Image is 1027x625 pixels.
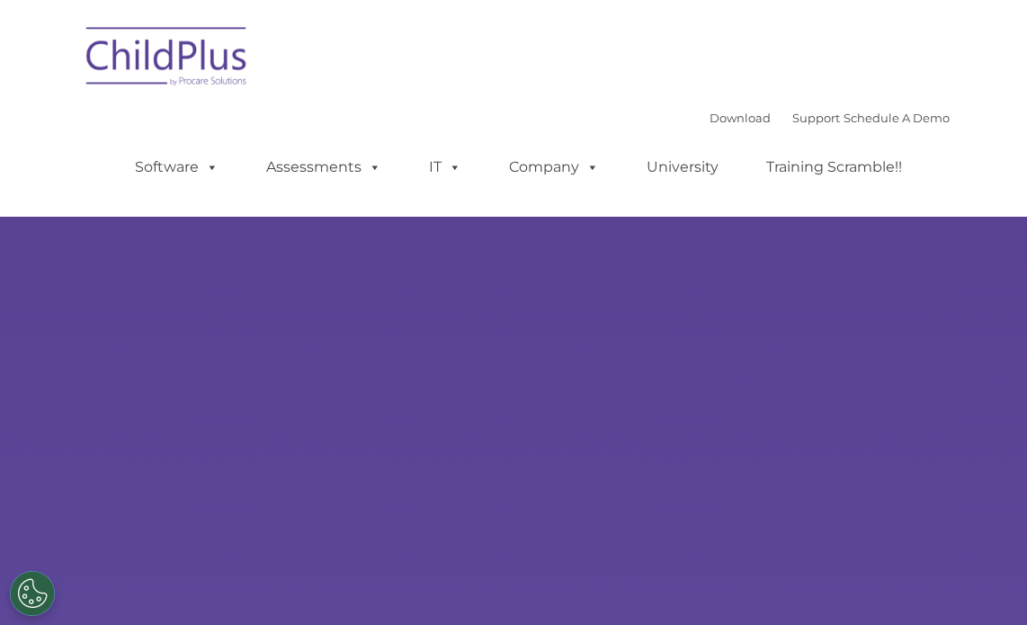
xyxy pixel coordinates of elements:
[10,571,55,616] button: Cookies Settings
[117,149,237,185] a: Software
[629,149,737,185] a: University
[710,111,950,125] font: |
[491,149,617,185] a: Company
[844,111,950,125] a: Schedule A Demo
[411,149,479,185] a: IT
[748,149,920,185] a: Training Scramble!!
[77,14,257,104] img: ChildPlus by Procare Solutions
[248,149,399,185] a: Assessments
[792,111,840,125] a: Support
[710,111,771,125] a: Download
